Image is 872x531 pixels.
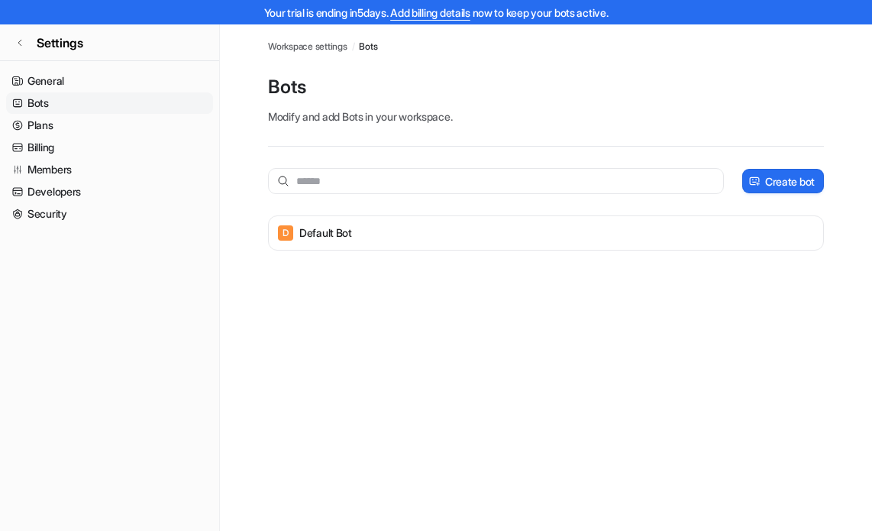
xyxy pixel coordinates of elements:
span: Settings [37,34,83,52]
img: create [748,176,761,187]
a: Security [6,203,213,225]
p: Default Bot [299,225,352,241]
a: Developers [6,181,213,202]
a: Plans [6,115,213,136]
p: Bots [268,75,824,99]
a: Members [6,159,213,180]
span: / [352,40,355,53]
p: Create bot [765,173,815,189]
button: Create bot [742,169,824,193]
a: Bots [359,40,377,53]
a: Workspace settings [268,40,347,53]
a: Billing [6,137,213,158]
span: D [278,225,293,241]
p: Modify and add Bots in your workspace. [268,108,824,125]
a: Bots [6,92,213,114]
a: Add billing details [390,6,470,19]
a: General [6,70,213,92]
